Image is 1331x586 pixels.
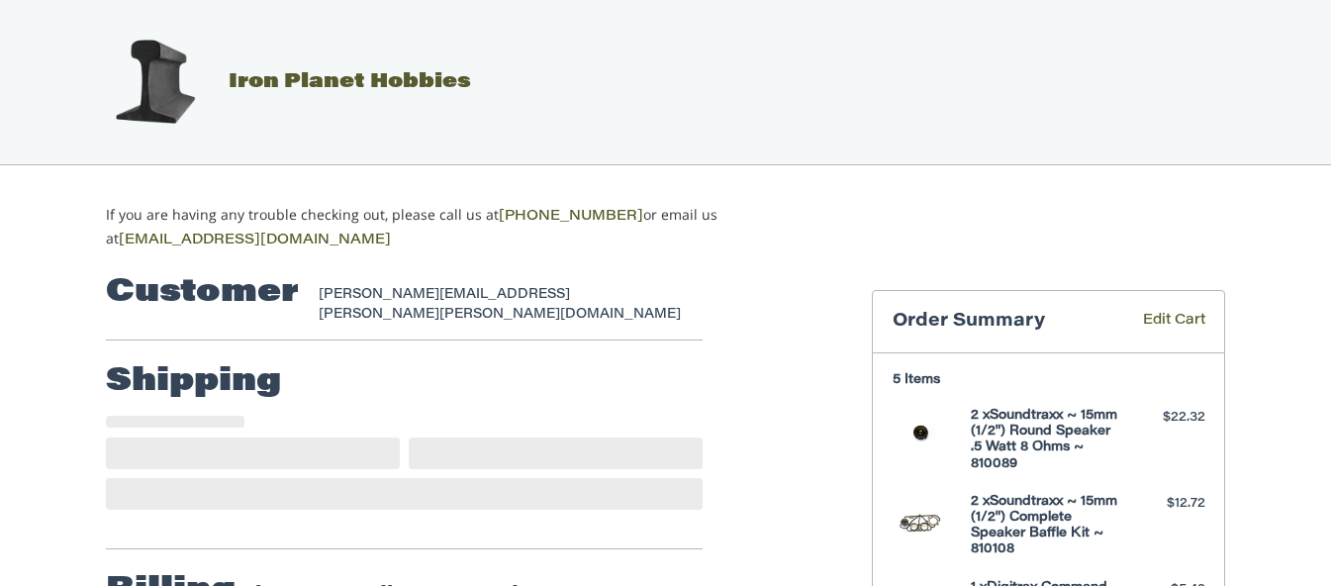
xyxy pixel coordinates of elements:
[319,285,684,324] div: [PERSON_NAME][EMAIL_ADDRESS][PERSON_NAME][PERSON_NAME][DOMAIN_NAME]
[1127,494,1205,514] div: $12.72
[971,408,1122,472] h4: 2 x Soundtraxx ~ 15mm (1/2") Round Speaker .5 Watt 8 Ohms ~ 810089
[106,362,281,402] h2: Shipping
[106,204,780,251] p: If you are having any trouble checking out, please call us at or email us at
[499,210,643,224] a: [PHONE_NUMBER]
[1127,408,1205,428] div: $22.32
[1114,311,1205,334] a: Edit Cart
[893,311,1114,334] h3: Order Summary
[893,372,1205,388] h3: 5 Items
[85,72,471,92] a: Iron Planet Hobbies
[105,33,204,132] img: Iron Planet Hobbies
[106,273,299,313] h2: Customer
[229,72,471,92] span: Iron Planet Hobbies
[119,234,391,247] a: [EMAIL_ADDRESS][DOMAIN_NAME]
[971,494,1122,558] h4: 2 x Soundtraxx ~ 15mm (1/2") Complete Speaker Baffle Kit ~ 810108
